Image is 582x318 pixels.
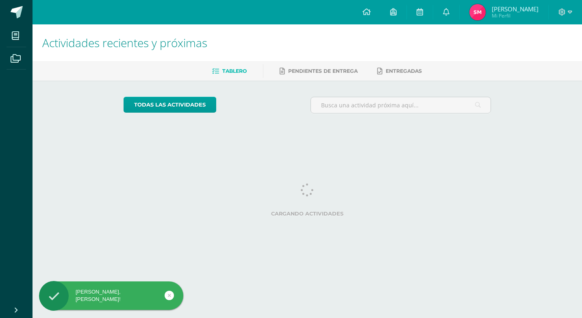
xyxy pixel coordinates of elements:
label: Cargando actividades [124,211,491,217]
span: Entregadas [386,68,422,74]
img: 16cae42f046f512dec0b9df613f229e7.png [469,4,486,20]
div: [PERSON_NAME], [PERSON_NAME]! [39,288,183,303]
input: Busca una actividad próxima aquí... [311,97,491,113]
span: Actividades recientes y próximas [42,35,207,50]
span: Tablero [222,68,247,74]
span: Mi Perfil [492,12,539,19]
span: Pendientes de entrega [288,68,358,74]
a: Entregadas [377,65,422,78]
span: [PERSON_NAME] [492,5,539,13]
a: todas las Actividades [124,97,216,113]
a: Pendientes de entrega [280,65,358,78]
a: Tablero [212,65,247,78]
